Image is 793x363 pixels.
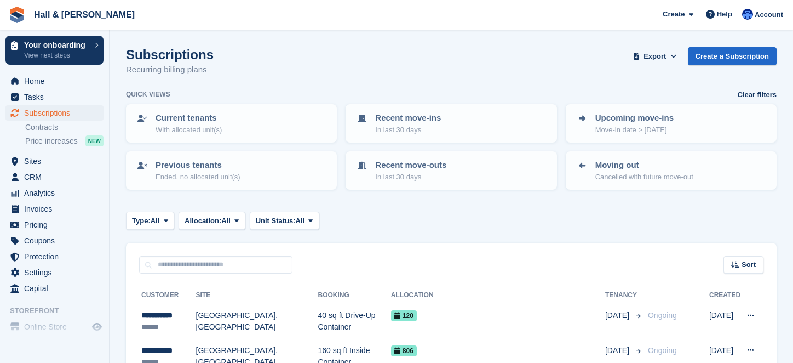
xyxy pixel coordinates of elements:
[648,346,677,355] span: Ongoing
[375,112,441,124] p: Recent move-ins
[5,36,104,65] a: Your onboarding View next steps
[595,112,674,124] p: Upcoming move-ins
[391,345,417,356] span: 806
[5,281,104,296] a: menu
[127,152,336,189] a: Previous tenants Ended, no allocated unit(s)
[156,124,222,135] p: With allocated unit(s)
[126,47,214,62] h1: Subscriptions
[25,122,104,133] a: Contracts
[196,304,318,339] td: [GEOGRAPHIC_DATA], [GEOGRAPHIC_DATA]
[595,124,674,135] p: Move-in date > [DATE]
[24,201,90,217] span: Invoices
[24,217,90,232] span: Pricing
[567,152,775,189] a: Moving out Cancelled with future move-out
[318,287,391,304] th: Booking
[127,105,336,141] a: Current tenants With allocated unit(s)
[5,185,104,201] a: menu
[755,9,783,20] span: Account
[256,215,296,226] span: Unit Status:
[24,89,90,105] span: Tasks
[126,212,174,230] button: Type: All
[24,281,90,296] span: Capital
[24,265,90,280] span: Settings
[391,310,417,321] span: 120
[156,112,222,124] p: Current tenants
[5,89,104,105] a: menu
[318,304,391,339] td: 40 sq ft Drive-Up Container
[567,105,775,141] a: Upcoming move-ins Move-in date > [DATE]
[391,287,605,304] th: Allocation
[24,249,90,264] span: Protection
[24,154,90,169] span: Sites
[605,310,631,321] span: [DATE]
[5,233,104,248] a: menu
[132,215,151,226] span: Type:
[375,172,446,183] p: In last 30 days
[24,105,90,121] span: Subscriptions
[24,233,90,248] span: Coupons
[5,265,104,280] a: menu
[5,73,104,89] a: menu
[151,215,160,226] span: All
[85,135,104,146] div: NEW
[30,5,139,24] a: Hall & [PERSON_NAME]
[5,105,104,121] a: menu
[9,7,25,23] img: stora-icon-8386f47178a22dfd0bd8f6a31ec36ba5ce8667c1dd55bd0f319d3a0aa187defe.svg
[688,47,777,65] a: Create a Subscription
[250,212,319,230] button: Unit Status: All
[742,259,756,270] span: Sort
[5,319,104,334] a: menu
[24,169,90,185] span: CRM
[347,152,555,189] a: Recent move-outs In last 30 days
[347,105,555,141] a: Recent move-ins In last 30 days
[126,89,170,99] h6: Quick views
[643,51,666,62] span: Export
[156,172,240,183] p: Ended, no allocated unit(s)
[24,41,89,49] p: Your onboarding
[5,201,104,217] a: menu
[5,154,104,169] a: menu
[179,212,245,230] button: Allocation: All
[10,305,109,316] span: Storefront
[24,319,90,334] span: Online Store
[595,172,693,183] p: Cancelled with future move-out
[196,287,318,304] th: Site
[631,47,679,65] button: Export
[139,287,196,304] th: Customer
[24,50,89,60] p: View next steps
[742,9,753,20] img: Claire Banham
[737,89,777,100] a: Clear filters
[5,249,104,264] a: menu
[709,287,740,304] th: Created
[595,159,693,172] p: Moving out
[375,159,446,172] p: Recent move-outs
[90,320,104,333] a: Preview store
[375,124,441,135] p: In last 30 days
[25,136,78,146] span: Price increases
[25,135,104,147] a: Price increases NEW
[221,215,231,226] span: All
[663,9,685,20] span: Create
[605,345,631,356] span: [DATE]
[296,215,305,226] span: All
[24,185,90,201] span: Analytics
[648,311,677,320] span: Ongoing
[5,169,104,185] a: menu
[5,217,104,232] a: menu
[156,159,240,172] p: Previous tenants
[126,64,214,76] p: Recurring billing plans
[185,215,221,226] span: Allocation:
[709,304,740,339] td: [DATE]
[717,9,732,20] span: Help
[24,73,90,89] span: Home
[605,287,643,304] th: Tenancy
